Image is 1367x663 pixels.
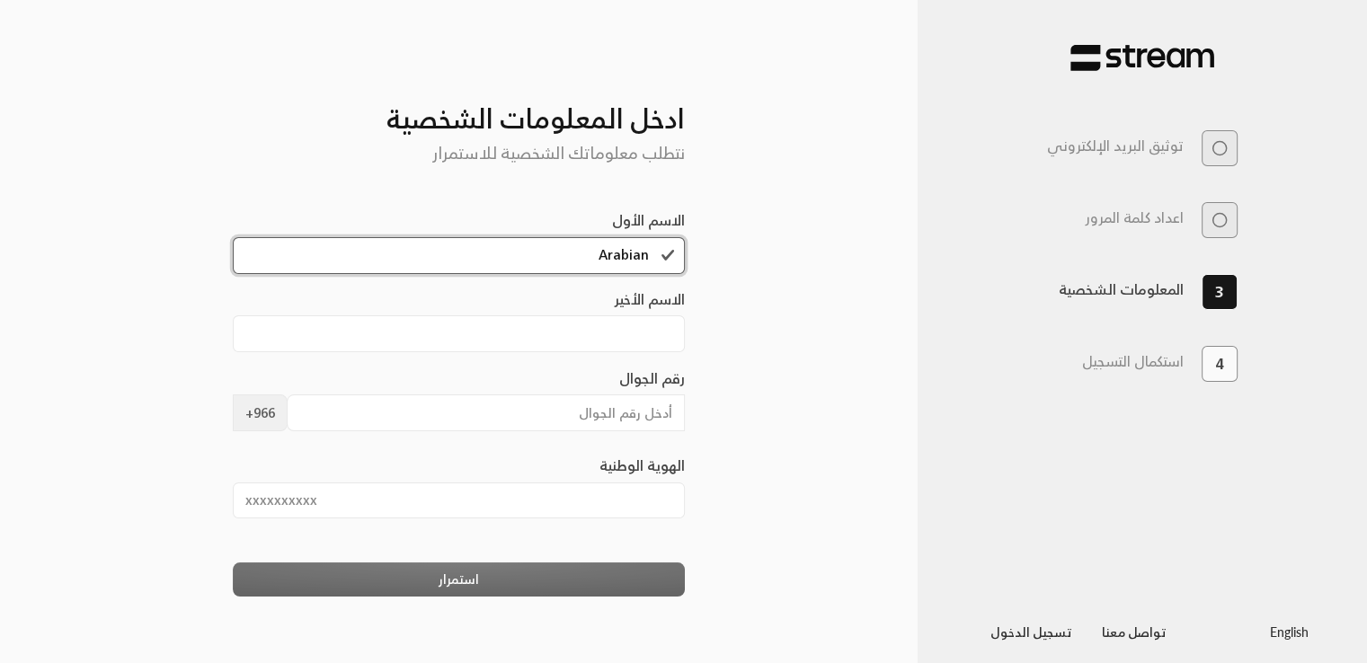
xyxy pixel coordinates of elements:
[1087,621,1182,643] a: تواصل معنا
[976,614,1087,648] button: تسجيل الدخول
[1047,137,1184,155] h3: توثيق البريد الإلكتروني
[1059,281,1184,298] h3: المعلومات الشخصية
[233,394,288,431] span: +966
[1085,209,1184,226] h3: اعداد كلمة المرور
[619,367,685,389] label: رقم الجوال
[976,621,1087,643] a: تسجيل الدخول
[1070,44,1214,72] img: Stream Pay
[233,144,685,164] h5: نتطلب معلوماتك الشخصية للاستمرار
[1215,353,1224,375] span: 4
[615,288,685,310] label: الاسم الأخير
[287,394,685,431] input: أدخل رقم الجوال
[233,73,685,135] h3: ادخل المعلومات الشخصية
[233,482,685,519] input: xxxxxxxxxx
[612,209,685,231] label: الاسم الأول
[599,455,685,476] label: الهوية الوطنية
[1082,353,1184,370] h3: استكمال التسجيل
[1215,280,1224,304] span: 3
[1270,614,1309,648] a: English
[1087,614,1182,648] button: تواصل معنا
